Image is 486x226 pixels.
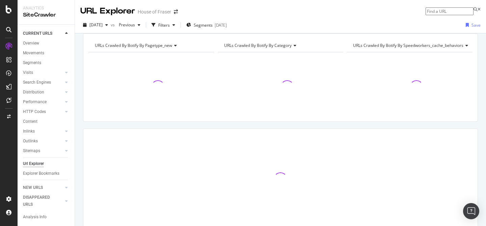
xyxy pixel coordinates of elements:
[23,79,63,86] a: Search Engines
[23,160,44,167] div: Url Explorer
[23,147,40,154] div: Sitemaps
[23,184,43,191] div: NEW URLS
[215,22,227,28] div: [DATE]
[23,79,51,86] div: Search Engines
[23,118,37,125] div: Content
[23,40,70,47] a: Overview
[23,184,63,191] a: NEW URLS
[352,40,474,51] h4: URLs Crawled By Botify By speedworkers_cache_behaviors
[353,43,463,48] span: URLs Crawled By Botify By speedworkers_cache_behaviors
[23,30,52,37] div: CURRENT URLS
[95,43,172,48] span: URLs Crawled By Botify By pagetype_new
[23,214,47,221] div: Analysis Info
[80,20,111,30] button: [DATE]
[23,98,63,106] a: Performance
[23,69,63,76] a: Visits
[223,40,337,51] h4: URLs Crawled By Botify By category
[23,5,69,11] div: Analytics
[23,170,59,177] div: Explorer Bookmarks
[174,9,178,14] div: arrow-right-arrow-left
[194,22,213,28] span: Segments
[23,50,70,57] a: Movements
[23,118,70,125] a: Content
[426,7,474,15] input: Find a URL
[158,22,170,28] div: Filters
[116,20,143,30] button: Previous
[23,147,63,154] a: Sitemaps
[23,108,46,115] div: HTTP Codes
[23,138,63,145] a: Outlinks
[23,89,63,96] a: Distribution
[23,214,70,221] a: Analysis Info
[463,20,481,30] button: Save
[23,128,63,135] a: Inlinks
[23,11,69,19] div: SiteCrawler
[23,89,44,96] div: Distribution
[23,98,47,106] div: Performance
[23,138,38,145] div: Outlinks
[463,203,479,219] div: Open Intercom Messenger
[111,22,116,28] span: vs
[89,22,103,28] span: 2025 Sep. 8th
[23,170,70,177] a: Explorer Bookmarks
[116,22,135,28] span: Previous
[23,59,41,66] div: Segments
[23,59,70,66] a: Segments
[23,128,35,135] div: Inlinks
[23,194,57,208] div: DISAPPEARED URLS
[149,20,178,30] button: Filters
[80,5,135,17] div: URL Explorer
[23,40,39,47] div: Overview
[23,194,63,208] a: DISAPPEARED URLS
[471,22,481,28] div: Save
[224,43,292,48] span: URLs Crawled By Botify By category
[23,108,63,115] a: HTTP Codes
[23,30,63,37] a: CURRENT URLS
[23,69,33,76] div: Visits
[138,8,171,15] div: House of Fraser
[184,20,230,30] button: Segments[DATE]
[93,40,208,51] h4: URLs Crawled By Botify By pagetype_new
[23,50,44,57] div: Movements
[23,160,70,167] a: Url Explorer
